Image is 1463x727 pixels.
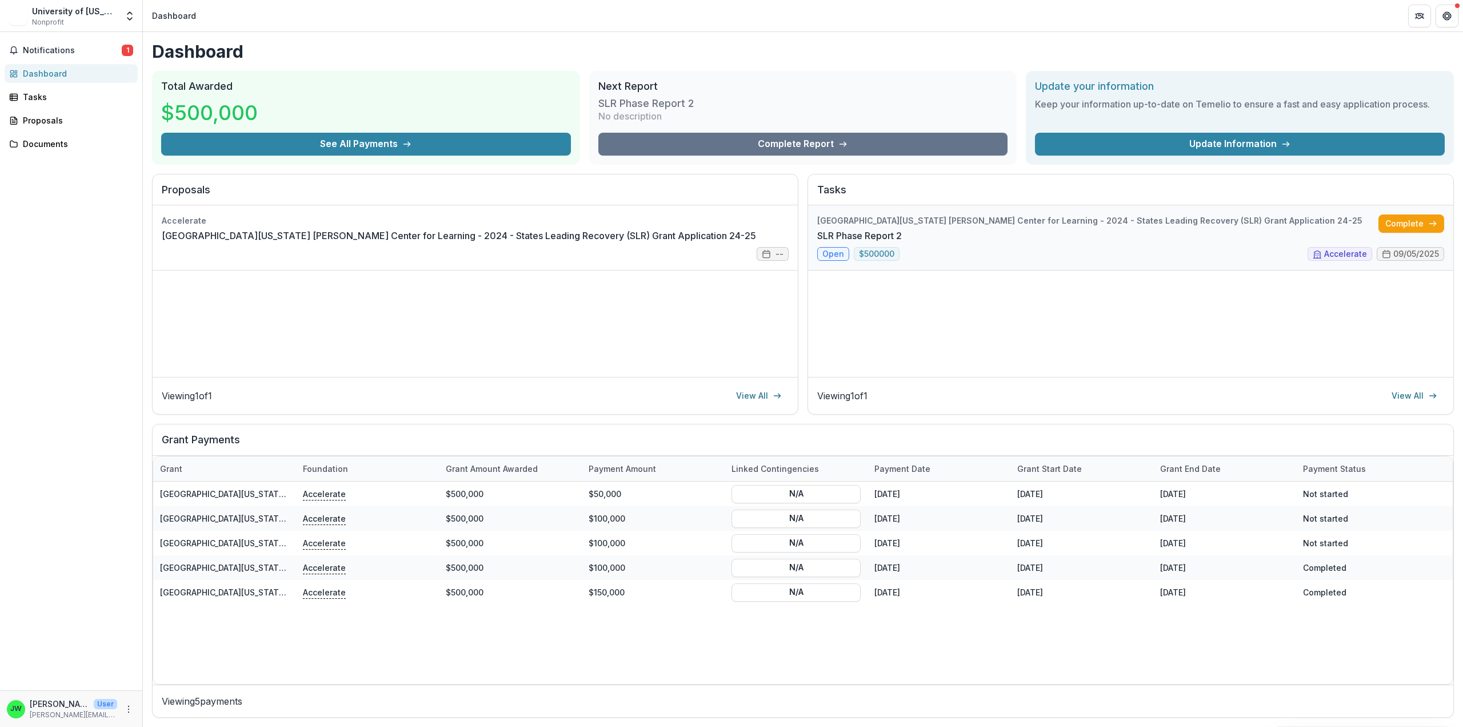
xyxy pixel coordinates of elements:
a: SLR Phase Report 2 [817,229,902,243]
div: Payment Amount [582,463,663,475]
img: University of Florida Foundation, Inc. [9,7,27,25]
p: Viewing 1 of 1 [162,389,212,403]
h2: Tasks [817,184,1444,205]
div: $100,000 [582,506,725,531]
div: [DATE] [868,482,1010,506]
p: Accelerate [303,512,346,525]
div: Payment Amount [582,456,725,481]
button: N/A [731,484,861,503]
div: Grant end date [1153,456,1296,481]
a: [GEOGRAPHIC_DATA][US_STATE] [PERSON_NAME] Center for Learning - 2024 - States Leading Recovery (S... [160,563,694,573]
div: Grant start date [1010,456,1153,481]
div: Proposals [23,114,129,126]
div: Payment date [868,456,1010,481]
a: View All [729,387,789,405]
h3: $500,000 [161,97,258,128]
div: Grant [153,456,296,481]
button: N/A [731,558,861,577]
div: Payment status [1296,456,1439,481]
span: Notifications [23,46,122,55]
h2: Grant Payments [162,434,1444,455]
button: N/A [731,509,861,527]
div: [DATE] [868,580,1010,605]
h2: Update your information [1035,80,1445,93]
div: [DATE] [1153,580,1296,605]
div: Grant start date [1010,463,1089,475]
div: $50,000 [582,482,725,506]
div: $500,000 [439,580,582,605]
a: [GEOGRAPHIC_DATA][US_STATE] [PERSON_NAME] Center for Learning - 2024 - States Leading Recovery (S... [160,489,694,499]
button: Partners [1408,5,1431,27]
div: Completed [1296,580,1439,605]
div: Linked Contingencies [725,456,868,481]
div: Grant amount awarded [439,463,545,475]
div: [DATE] [1153,555,1296,580]
p: Viewing 1 of 1 [817,389,868,403]
div: $500,000 [439,555,582,580]
p: Accelerate [303,586,346,598]
button: See All Payments [161,133,571,156]
div: Grant end date [1153,463,1228,475]
a: Tasks [5,88,138,106]
div: Tasks [23,91,129,103]
p: Viewing 5 payments [162,694,1444,708]
div: [DATE] [1153,531,1296,555]
h2: Proposals [162,184,789,205]
div: $100,000 [582,555,725,580]
button: Notifications1 [5,41,138,59]
div: University of [US_STATE] Foundation, Inc. [32,5,117,17]
h2: Next Report [598,80,1008,93]
div: [DATE] [868,555,1010,580]
div: [DATE] [1153,482,1296,506]
p: [PERSON_NAME][EMAIL_ADDRESS][DOMAIN_NAME] [30,710,117,720]
a: Complete Report [598,133,1008,156]
h3: Keep your information up-to-date on Temelio to ensure a fast and easy application process. [1035,97,1445,111]
div: [DATE] [868,531,1010,555]
a: [GEOGRAPHIC_DATA][US_STATE] [PERSON_NAME] Center for Learning - 2024 - States Leading Recovery (S... [160,587,694,597]
div: Payment date [868,463,937,475]
div: [DATE] [1153,506,1296,531]
div: [DATE] [1010,531,1153,555]
span: 1 [122,45,133,56]
p: Accelerate [303,561,346,574]
div: Not started [1296,482,1439,506]
span: Nonprofit [32,17,64,27]
a: [GEOGRAPHIC_DATA][US_STATE] [PERSON_NAME] Center for Learning - 2024 - States Leading Recovery (S... [162,229,756,243]
div: [DATE] [1010,482,1153,506]
div: Dashboard [23,67,129,80]
h1: Dashboard [152,41,1454,62]
a: Proposals [5,111,138,130]
p: User [94,699,117,709]
div: $500,000 [439,482,582,506]
div: Not started [1296,531,1439,555]
a: Update Information [1035,133,1445,156]
button: Get Help [1436,5,1458,27]
button: More [122,702,135,716]
div: Grant amount awarded [439,456,582,481]
p: [PERSON_NAME] [30,698,89,710]
div: [DATE] [1010,555,1153,580]
a: View All [1385,387,1444,405]
a: Complete [1378,214,1444,233]
button: N/A [731,583,861,601]
div: Documents [23,138,129,150]
div: Not started [1296,506,1439,531]
p: Accelerate [303,537,346,549]
div: Jennie Wise [10,705,22,713]
a: [GEOGRAPHIC_DATA][US_STATE] [PERSON_NAME] Center for Learning - 2024 - States Leading Recovery (S... [160,538,694,548]
button: N/A [731,534,861,552]
div: Foundation [296,456,439,481]
a: [GEOGRAPHIC_DATA][US_STATE] [PERSON_NAME] Center for Learning - 2024 - States Leading Recovery (S... [160,514,694,523]
div: $500,000 [439,531,582,555]
h3: SLR Phase Report 2 [598,97,694,110]
h2: Total Awarded [161,80,571,93]
div: Foundation [296,463,355,475]
div: $100,000 [582,531,725,555]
